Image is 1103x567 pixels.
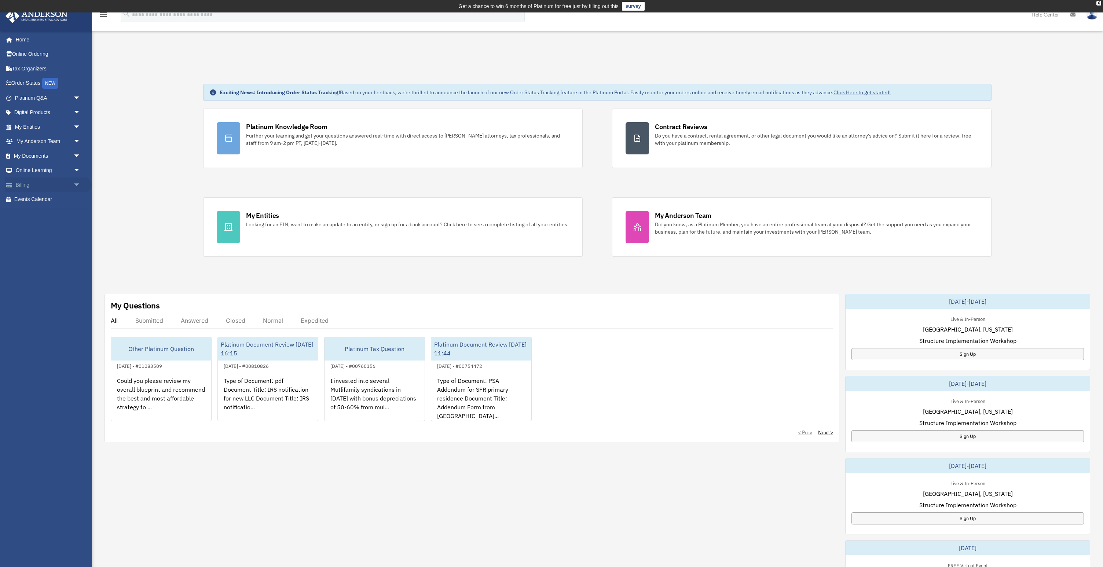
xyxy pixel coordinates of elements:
div: Further your learning and get your questions answered real-time with direct access to [PERSON_NAM... [246,132,569,147]
a: Other Platinum Question[DATE] - #01083509Could you please review my overall blueprint and recomme... [111,337,212,421]
div: Do you have a contract, rental agreement, or other legal document you would like an attorney's ad... [655,132,978,147]
i: menu [99,10,108,19]
div: [DATE]-[DATE] [846,376,1090,391]
div: Closed [226,317,245,324]
div: Type of Document: pdf Document Title: IRS notification for new LLC Document Title: IRS notificati... [218,370,318,428]
div: Get a chance to win 6 months of Platinum for free just by filling out this [458,2,619,11]
div: My Questions [111,300,160,311]
span: [GEOGRAPHIC_DATA], [US_STATE] [923,325,1013,334]
a: survey [622,2,645,11]
a: My Entitiesarrow_drop_down [5,120,92,134]
span: arrow_drop_down [73,178,88,193]
img: User Pic [1086,9,1097,20]
a: Platinum Tax Question[DATE] - #00760156I invested into several Mutlifamily syndications in [DATE]... [324,337,425,421]
div: [DATE] - #00754472 [431,362,488,369]
span: Structure Implementation Workshop [919,501,1016,509]
div: [DATE]-[DATE] [846,294,1090,309]
a: Events Calendar [5,192,92,207]
span: arrow_drop_down [73,91,88,106]
a: Platinum Q&Aarrow_drop_down [5,91,92,105]
div: [DATE]-[DATE] [846,458,1090,473]
span: [GEOGRAPHIC_DATA], [US_STATE] [923,489,1013,498]
a: Platinum Document Review [DATE] 11:44[DATE] - #00754472Type of Document: PSA Addendum for SFR pri... [431,337,532,421]
span: Structure Implementation Workshop [919,418,1016,427]
div: [DATE] [846,541,1090,555]
div: [DATE] - #00810826 [218,362,275,369]
div: My Anderson Team [655,211,711,220]
a: Platinum Document Review [DATE] 16:15[DATE] - #00810826Type of Document: pdf Document Title: IRS ... [217,337,318,421]
a: Billingarrow_drop_down [5,178,92,192]
a: Platinum Knowledge Room Further your learning and get your questions answered real-time with dire... [203,109,583,168]
div: Live & In-Person [945,315,991,322]
div: Normal [263,317,283,324]
a: menu [99,13,108,19]
a: Online Learningarrow_drop_down [5,163,92,178]
a: Tax Organizers [5,61,92,76]
div: Based on your feedback, we're thrilled to announce the launch of our new Order Status Tracking fe... [220,89,891,96]
div: Contract Reviews [655,122,707,131]
div: Other Platinum Question [111,337,211,361]
span: arrow_drop_down [73,134,88,149]
div: All [111,317,118,324]
div: close [1096,1,1101,6]
div: Live & In-Person [945,479,991,487]
a: My Entities Looking for an EIN, want to make an update to an entity, or sign up for a bank accoun... [203,197,583,257]
div: I invested into several Mutlifamily syndications in [DATE] with bonus depreciations of 50-60% fro... [325,370,425,428]
div: Could you please review my overall blueprint and recommend the best and most affordable strategy ... [111,370,211,428]
a: Sign Up [851,512,1084,524]
a: Contract Reviews Do you have a contract, rental agreement, or other legal document you would like... [612,109,992,168]
a: Next > [818,429,833,436]
a: Click Here to get started! [833,89,891,96]
img: Anderson Advisors Platinum Portal [3,9,70,23]
div: Platinum Knowledge Room [246,122,327,131]
span: Structure Implementation Workshop [919,336,1016,345]
strong: Exciting News: Introducing Order Status Tracking! [220,89,340,96]
a: Sign Up [851,430,1084,442]
span: arrow_drop_down [73,120,88,135]
div: My Entities [246,211,279,220]
a: Online Ordering [5,47,92,62]
a: My Anderson Team Did you know, as a Platinum Member, you have an entire professional team at your... [612,197,992,257]
div: Live & In-Person [945,397,991,405]
a: Sign Up [851,348,1084,360]
i: search [122,10,131,18]
div: Type of Document: PSA Addendum for SFR primary residence Document Title: Addendum Form from [GEOG... [431,370,531,428]
div: Platinum Tax Question [325,337,425,361]
div: Submitted [135,317,163,324]
div: Looking for an EIN, want to make an update to an entity, or sign up for a bank account? Click her... [246,221,569,228]
a: My Documentsarrow_drop_down [5,149,92,163]
a: Digital Productsarrow_drop_down [5,105,92,120]
a: My Anderson Teamarrow_drop_down [5,134,92,149]
a: Home [5,32,88,47]
div: Platinum Document Review [DATE] 16:15 [218,337,318,361]
div: Answered [181,317,208,324]
div: [DATE] - #01083509 [111,362,168,369]
span: [GEOGRAPHIC_DATA], [US_STATE] [923,407,1013,416]
div: Platinum Document Review [DATE] 11:44 [431,337,531,361]
div: Expedited [301,317,329,324]
div: NEW [42,78,58,89]
span: arrow_drop_down [73,163,88,178]
a: Order StatusNEW [5,76,92,91]
span: arrow_drop_down [73,149,88,164]
span: arrow_drop_down [73,105,88,120]
div: Did you know, as a Platinum Member, you have an entire professional team at your disposal? Get th... [655,221,978,235]
div: [DATE] - #00760156 [325,362,381,369]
